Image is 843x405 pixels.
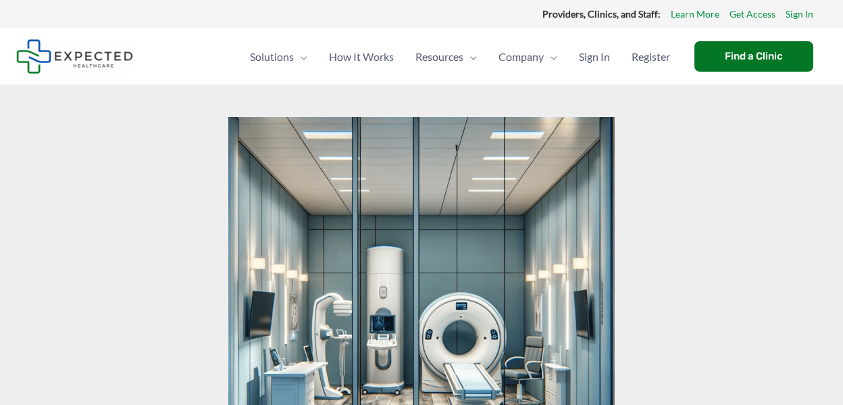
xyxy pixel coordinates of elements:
span: Resources [415,33,463,80]
span: Company [499,33,544,80]
a: SolutionsMenu Toggle [239,33,318,80]
img: Expected Healthcare Logo - side, dark font, small [16,39,133,74]
a: Register [621,33,681,80]
span: Menu Toggle [294,33,307,80]
span: Register [632,33,670,80]
a: Sign In [568,33,621,80]
span: Solutions [250,33,294,80]
span: Menu Toggle [544,33,557,80]
a: Find a Clinic [694,41,813,72]
nav: Primary Site Navigation [239,33,681,80]
a: Get Access [730,5,775,23]
a: Learn More [671,5,719,23]
a: CompanyMenu Toggle [488,33,568,80]
span: Menu Toggle [463,33,477,80]
a: Sign In [786,5,813,23]
span: Sign In [579,33,610,80]
strong: Providers, Clinics, and Staff: [542,8,661,20]
a: How It Works [318,33,405,80]
span: How It Works [329,33,394,80]
a: ResourcesMenu Toggle [405,33,488,80]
